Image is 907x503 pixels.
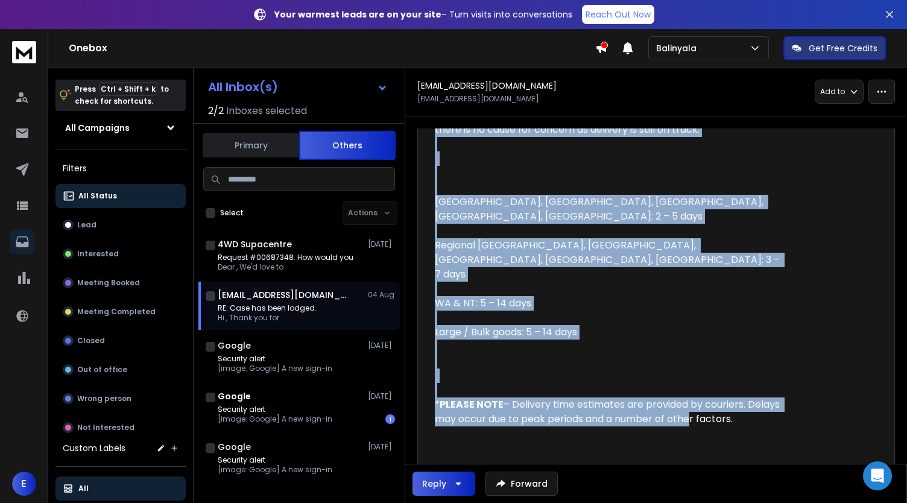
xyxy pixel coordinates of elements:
[368,442,395,452] p: [DATE]
[218,465,332,475] p: [image: Google] A new sign-in
[77,336,105,346] p: Closed
[55,160,186,177] h3: Filters
[435,195,787,224] li: [GEOGRAPHIC_DATA], [GEOGRAPHIC_DATA], [GEOGRAPHIC_DATA], [GEOGRAPHIC_DATA], [GEOGRAPHIC_DATA]: 2 ...
[422,478,446,490] div: Reply
[274,8,441,21] strong: Your warmest leads are on your site
[55,184,186,208] button: All Status
[586,8,651,21] p: Reach Out Now
[368,290,395,300] p: 04 Aug
[417,80,557,92] h1: [EMAIL_ADDRESS][DOMAIN_NAME]
[99,82,157,96] span: Ctrl + Shift + k
[218,441,251,453] h1: Google
[203,132,299,159] button: Primary
[78,191,117,201] p: All Status
[77,307,156,317] p: Meeting Completed
[77,365,127,375] p: Out of office
[783,36,886,60] button: Get Free Credits
[55,329,186,353] button: Closed
[12,472,36,496] button: E
[440,397,504,411] strong: PLEASE NOTE
[218,253,353,262] p: Request #00687348: How would you
[218,455,332,465] p: Security alert
[218,354,332,364] p: Security alert
[417,94,539,104] p: [EMAIL_ADDRESS][DOMAIN_NAME]
[208,104,224,118] span: 2 / 2
[412,472,475,496] button: Reply
[55,387,186,411] button: Wrong person
[218,289,350,301] h1: [EMAIL_ADDRESS][DOMAIN_NAME]
[582,5,654,24] a: Reach Out Now
[77,278,140,288] p: Meeting Booked
[55,300,186,324] button: Meeting Completed
[55,242,186,266] button: Interested
[55,476,186,501] button: All
[218,313,317,323] p: Hi , Thank you for
[368,239,395,249] p: [DATE]
[368,391,395,401] p: [DATE]
[299,131,396,160] button: Others
[77,220,96,230] p: Lead
[220,208,244,218] label: Select
[65,122,130,134] h1: All Campaigns
[55,271,186,295] button: Meeting Booked
[218,364,332,373] p: [image: Google] A new sign-in
[63,442,125,454] h3: Custom Labels
[218,414,332,424] p: [image: Google] A new sign-in
[218,262,353,272] p: Dear , We'd love to
[485,472,558,496] button: Forward
[226,104,307,118] h3: Inboxes selected
[78,484,89,493] p: All
[77,249,119,259] p: Interested
[218,303,317,313] p: RE: Case has been lodged.
[77,423,134,432] p: Not Interested
[274,8,572,21] p: – Turn visits into conversations
[368,341,395,350] p: [DATE]
[208,81,278,93] h1: All Inbox(s)
[69,41,595,55] h1: Onebox
[218,238,292,250] h1: 4WD Supacentre
[75,83,169,107] p: Press to check for shortcuts.
[55,358,186,382] button: Out of office
[809,42,877,54] p: Get Free Credits
[198,75,397,99] button: All Inbox(s)
[55,416,186,440] button: Not Interested
[385,414,395,424] div: 1
[12,41,36,63] img: logo
[435,296,787,311] li: WA & NT: 5 – 14 days
[55,116,186,140] button: All Campaigns
[656,42,701,54] p: Balinyala
[435,397,787,426] p: * – Delivery time estimates are provided by couriers. Delays may occur due to peak periods and a ...
[218,390,251,402] h1: Google
[77,394,131,403] p: Wrong person
[55,213,186,237] button: Lead
[218,405,332,414] p: Security alert
[218,340,251,352] h1: Google
[820,87,845,96] p: Add to
[435,325,787,340] li: Large / Bulk goods: 5 – 14 days
[435,238,787,282] li: Regional [GEOGRAPHIC_DATA], [GEOGRAPHIC_DATA], [GEOGRAPHIC_DATA], [GEOGRAPHIC_DATA], [GEOGRAPHIC_...
[863,461,892,490] div: Open Intercom Messenger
